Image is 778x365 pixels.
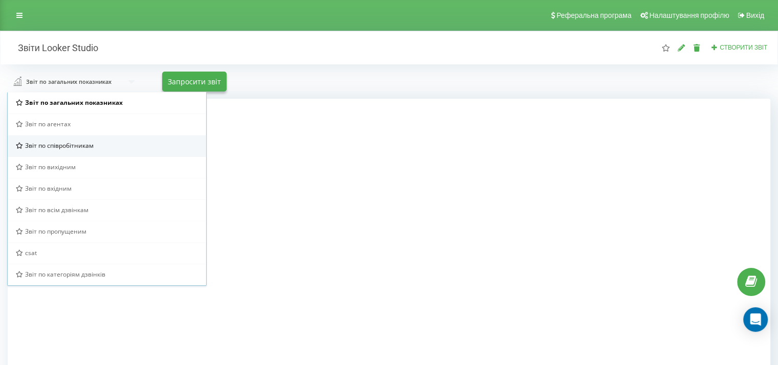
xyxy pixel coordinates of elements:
[25,227,86,236] span: Звіт по пропущеним
[693,44,701,51] i: Видалити звіт
[677,44,686,51] i: Редагувати звіт
[743,307,768,332] div: Open Intercom Messenger
[661,44,670,51] i: Цей звіт буде завантажений першим при відкритті "Звіти Looker Studio". Ви можете призначити будь-...
[25,120,71,128] span: Звіт по агентах
[557,11,632,19] span: Реферальна програма
[720,44,767,51] span: Створити звіт
[25,184,72,193] span: Звіт по вхідним
[25,98,123,107] span: Звіт по загальних показниках
[25,141,94,150] span: Звіт по співробітникам
[746,11,764,19] span: Вихід
[8,42,98,54] h2: Звіти Looker Studio
[649,11,729,19] span: Налаштування профілю
[25,163,76,171] span: Звіт по вихідним
[25,206,88,214] span: Звіт по всім дзвінкам
[711,44,718,50] i: Створити звіт
[708,43,770,52] button: Створити звіт
[25,248,37,257] span: csat
[162,72,227,92] button: Запросити звіт
[25,270,105,279] span: Звіт по категоріям дзвінків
